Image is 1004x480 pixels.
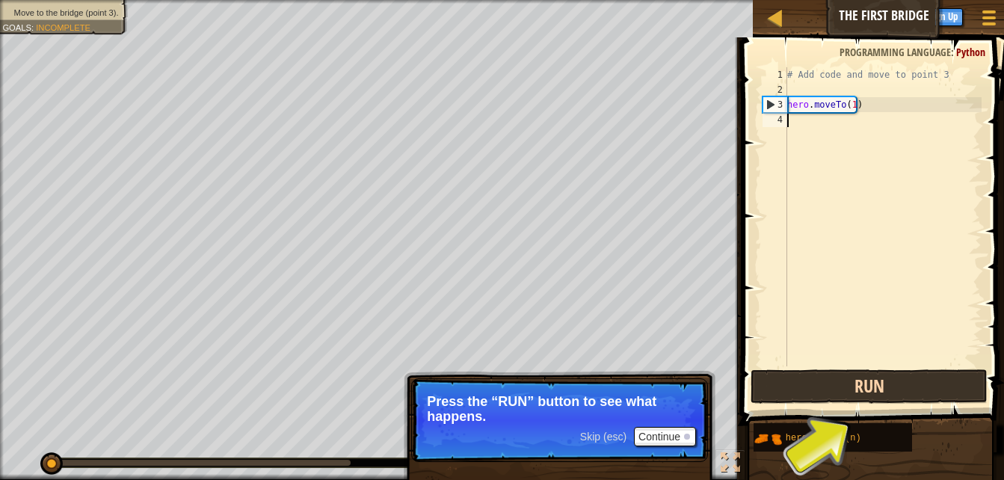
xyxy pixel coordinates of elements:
[754,425,782,453] img: portrait.png
[14,7,119,17] span: Move to the bridge (point 3).
[634,427,696,446] button: Continue
[786,433,861,443] span: hero.moveTo(n)
[956,45,985,59] span: Python
[580,431,626,443] span: Skip (esc)
[763,112,787,127] div: 4
[763,97,787,112] div: 3
[751,369,988,404] button: Run
[925,8,963,26] button: Sign Up
[36,22,90,32] span: Incomplete
[840,45,951,59] span: Programming language
[2,22,31,32] span: Goals
[763,82,787,97] div: 2
[885,8,910,22] span: Hints
[427,394,692,424] p: Press the “RUN” button to see what happens.
[951,45,956,59] span: :
[763,67,787,82] div: 1
[715,449,745,480] button: Toggle fullscreen
[2,7,118,19] li: Move to the bridge (point 3).
[31,22,36,32] span: :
